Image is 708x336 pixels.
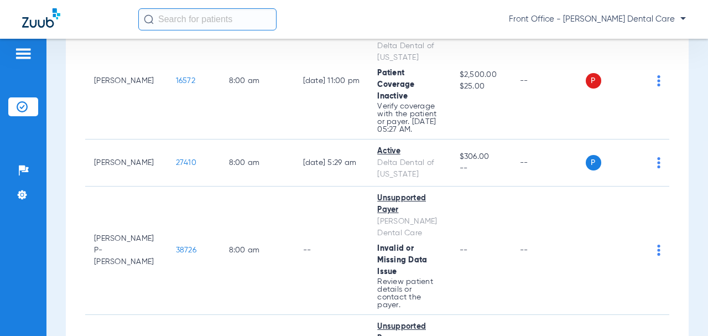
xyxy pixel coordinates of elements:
[220,139,294,187] td: 8:00 AM
[460,69,502,81] span: $2,500.00
[586,73,601,89] span: P
[586,155,601,170] span: P
[511,139,586,187] td: --
[294,187,369,315] td: --
[377,278,441,309] p: Review patient details or contact the payer.
[294,23,369,139] td: [DATE] 11:00 PM
[294,139,369,187] td: [DATE] 5:29 AM
[460,163,502,174] span: --
[657,75,660,86] img: group-dot-blue.svg
[22,8,60,28] img: Zuub Logo
[220,23,294,139] td: 8:00 AM
[85,187,167,315] td: [PERSON_NAME] P-[PERSON_NAME]
[509,14,686,25] span: Front Office - [PERSON_NAME] Dental Care
[377,245,427,276] span: Invalid or Missing Data Issue
[85,139,167,187] td: [PERSON_NAME]
[144,14,154,24] img: Search Icon
[176,159,196,167] span: 27410
[220,187,294,315] td: 8:00 AM
[657,157,660,168] img: group-dot-blue.svg
[377,157,441,180] div: Delta Dental of [US_STATE]
[176,246,196,254] span: 38726
[460,81,502,92] span: $25.00
[460,246,468,254] span: --
[85,23,167,139] td: [PERSON_NAME]
[176,77,195,85] span: 16572
[377,146,441,157] div: Active
[377,69,414,100] span: Patient Coverage Inactive
[511,23,586,139] td: --
[14,47,32,60] img: hamburger-icon
[460,151,502,163] span: $306.00
[377,40,441,64] div: Delta Dental of [US_STATE]
[377,102,441,133] p: Verify coverage with the patient or payer. [DATE] 05:27 AM.
[653,283,708,336] iframe: Chat Widget
[511,187,586,315] td: --
[657,245,660,256] img: group-dot-blue.svg
[377,216,441,239] div: [PERSON_NAME] Dental Care
[138,8,277,30] input: Search for patients
[377,193,441,216] div: Unsupported Payer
